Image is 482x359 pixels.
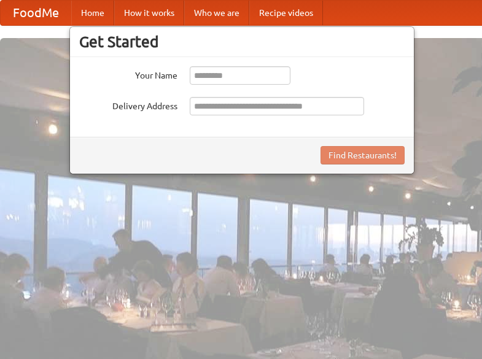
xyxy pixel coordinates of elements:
[249,1,323,25] a: Recipe videos
[79,97,177,112] label: Delivery Address
[321,146,405,164] button: Find Restaurants!
[71,1,114,25] a: Home
[79,33,405,51] h3: Get Started
[114,1,184,25] a: How it works
[1,1,71,25] a: FoodMe
[79,66,177,82] label: Your Name
[184,1,249,25] a: Who we are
